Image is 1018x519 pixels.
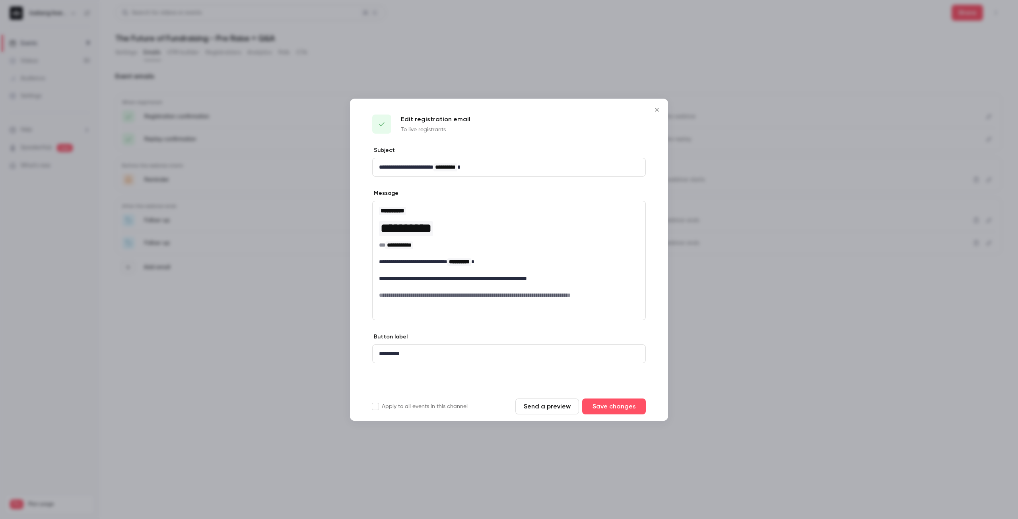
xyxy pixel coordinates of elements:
p: Edit registration email [401,115,470,124]
label: Apply to all events in this channel [372,402,468,410]
div: editor [373,201,645,304]
button: Save changes [582,398,646,414]
button: Send a preview [515,398,579,414]
p: To live registrants [401,126,470,134]
div: editor [373,158,645,176]
label: Button label [372,333,408,341]
label: Message [372,189,398,197]
label: Subject [372,146,395,154]
button: Close [649,102,665,118]
div: editor [373,345,645,363]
